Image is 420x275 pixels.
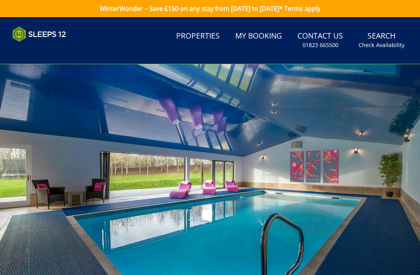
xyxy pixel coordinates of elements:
[9,47,90,53] iframe: Customer reviews powered by Trustpilot
[173,28,223,45] a: Properties
[12,26,66,42] img: Sleeps 12
[359,41,404,49] small: Check Availability
[355,28,408,53] a: SearchCheck Availability
[303,41,338,49] small: 01823 665500
[232,28,285,45] a: My Booking
[294,28,346,53] a: Contact Us01823 665500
